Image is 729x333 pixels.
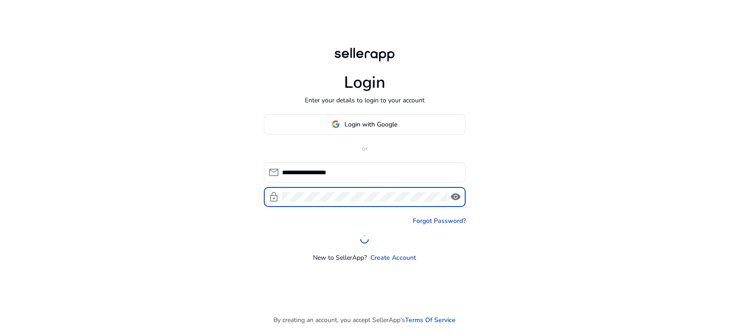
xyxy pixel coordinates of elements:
a: Terms Of Service [405,315,456,325]
p: Enter your details to login to your account [305,96,425,105]
p: or [264,144,466,153]
p: New to SellerApp? [313,253,367,262]
img: google-logo.svg [332,120,340,128]
a: Forgot Password? [413,216,466,226]
span: visibility [450,192,461,202]
span: lock [268,192,279,202]
h1: Login [344,73,385,92]
span: mail [268,167,279,178]
a: Create Account [370,253,416,262]
button: Login with Google [264,114,466,135]
span: Login with Google [344,120,397,129]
